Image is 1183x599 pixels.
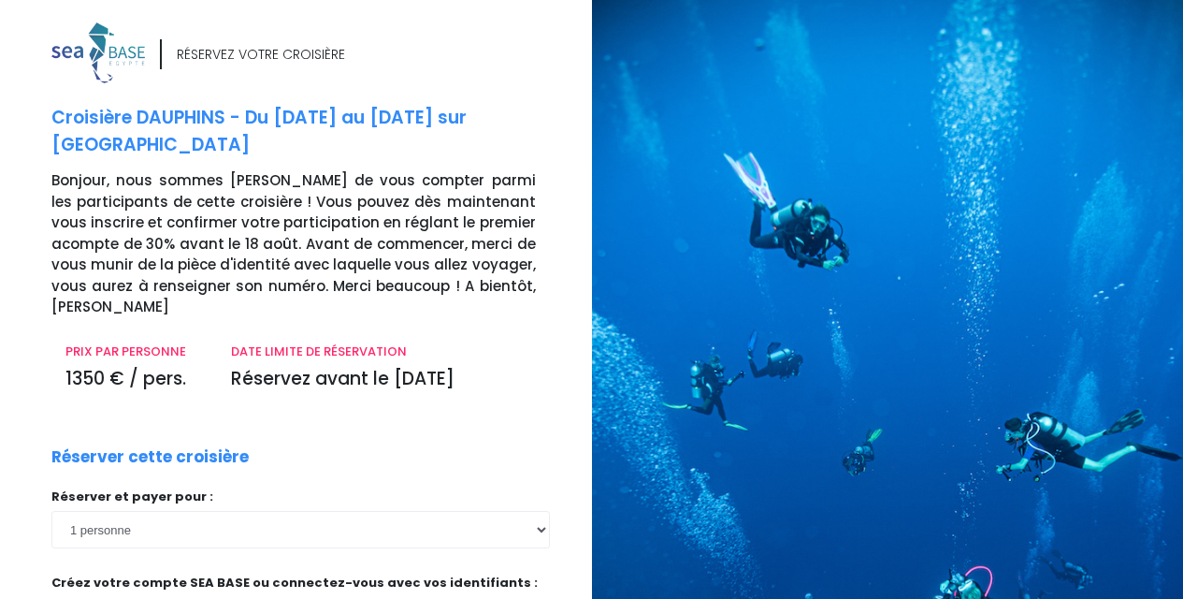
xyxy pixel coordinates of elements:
p: Réserver et payer pour : [51,488,550,506]
p: DATE LIMITE DE RÉSERVATION [231,343,535,361]
p: 1350 € / pers. [65,366,203,393]
p: Réservez avant le [DATE] [231,366,535,393]
p: Réserver cette croisière [51,446,249,470]
p: Croisière DAUPHINS - Du [DATE] au [DATE] sur [GEOGRAPHIC_DATA] [51,105,578,158]
p: PRIX PAR PERSONNE [65,343,203,361]
p: Bonjour, nous sommes [PERSON_NAME] de vous compter parmi les participants de cette croisière ! Vo... [51,170,578,318]
div: RÉSERVEZ VOTRE CROISIÈRE [177,45,345,65]
img: logo_color1.png [51,22,145,83]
